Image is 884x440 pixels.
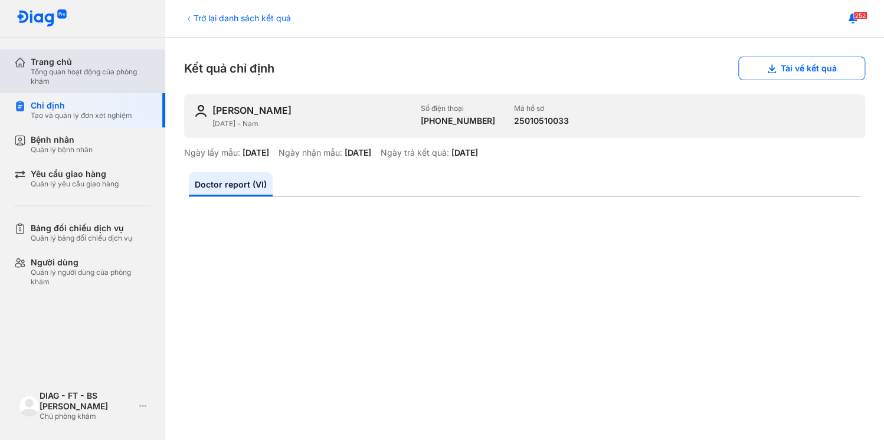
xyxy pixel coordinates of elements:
[31,179,119,189] div: Quản lý yêu cầu giao hàng
[31,169,119,179] div: Yêu cầu giao hàng
[421,116,495,126] div: [PHONE_NUMBER]
[31,268,151,287] div: Quản lý người dùng của phòng khám
[212,119,411,129] div: [DATE] - Nam
[853,11,867,19] span: 252
[381,147,449,158] div: Ngày trả kết quả:
[31,67,151,86] div: Tổng quan hoạt động của phòng khám
[40,412,135,421] div: Chủ phòng khám
[31,134,93,145] div: Bệnh nhân
[19,395,40,416] img: logo
[17,9,67,28] img: logo
[421,104,495,113] div: Số điện thoại
[451,147,478,158] div: [DATE]
[514,116,569,126] div: 25010510033
[514,104,569,113] div: Mã hồ sơ
[31,145,93,155] div: Quản lý bệnh nhân
[40,390,135,412] div: DIAG - FT - BS [PERSON_NAME]
[243,147,269,158] div: [DATE]
[212,104,292,117] div: [PERSON_NAME]
[31,223,132,234] div: Bảng đối chiếu dịch vụ
[738,57,865,80] button: Tải về kết quả
[31,100,132,111] div: Chỉ định
[345,147,371,158] div: [DATE]
[31,234,132,243] div: Quản lý bảng đối chiếu dịch vụ
[194,104,208,118] img: user-icon
[189,172,273,196] a: Doctor report (VI)
[31,57,151,67] div: Trang chủ
[31,111,132,120] div: Tạo và quản lý đơn xét nghiệm
[184,57,865,80] div: Kết quả chỉ định
[31,257,151,268] div: Người dùng
[279,147,342,158] div: Ngày nhận mẫu:
[184,147,240,158] div: Ngày lấy mẫu:
[184,12,291,24] div: Trở lại danh sách kết quả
